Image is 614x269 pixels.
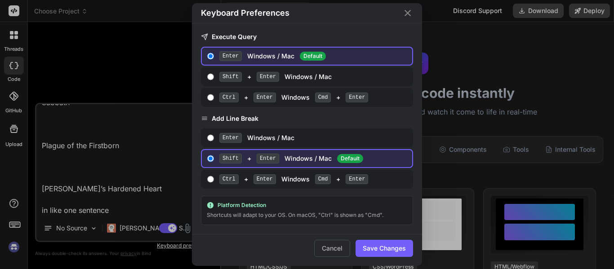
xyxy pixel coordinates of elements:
[346,174,368,184] span: Enter
[219,72,242,82] span: Shift
[315,93,331,102] span: Cmd
[219,51,242,61] span: Enter
[257,154,279,163] span: Enter
[219,174,239,184] span: Ctrl
[219,72,409,82] div: + Windows / Mac
[219,51,409,61] div: Windows / Mac
[207,211,407,220] div: Shortcuts will adapt to your OS. On macOS, "Ctrl" is shown as "Cmd".
[315,174,331,184] span: Cmd
[254,174,276,184] span: Enter
[346,93,368,102] span: Enter
[219,93,239,102] span: Ctrl
[207,73,214,80] input: Shift+EnterWindows / Mac
[219,174,409,184] div: + Windows +
[257,72,279,82] span: Enter
[207,155,214,162] input: Shift+EnterWindows / MacDefault
[254,93,276,102] span: Enter
[201,32,413,41] h3: Execute Query
[207,134,214,141] input: EnterWindows / Mac
[207,53,214,60] input: EnterWindows / Mac Default
[207,176,214,183] input: Ctrl+Enter Windows Cmd+Enter
[402,8,413,18] button: Close
[300,52,326,61] span: Default
[207,202,407,209] div: Platform Detection
[219,154,242,163] span: Shift
[219,133,242,143] span: Enter
[314,240,350,257] button: Cancel
[219,133,409,143] div: Windows / Mac
[219,93,409,102] div: + Windows +
[201,7,289,19] h2: Keyboard Preferences
[337,154,363,163] span: Default
[207,94,214,101] input: Ctrl+Enter Windows Cmd+Enter
[356,240,413,257] button: Save Changes
[201,114,413,123] h3: Add Line Break
[219,154,409,163] div: + Windows / Mac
